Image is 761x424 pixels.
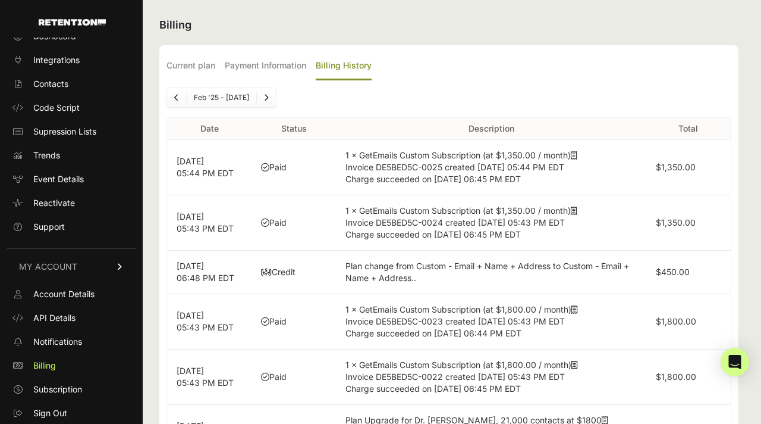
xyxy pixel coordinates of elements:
a: Code Script [7,98,136,117]
th: Description [336,118,646,140]
a: Subscription [7,380,136,399]
td: 1 × GetEmails Custom Subscription (at $1,800.00 / month) [336,350,646,405]
span: Event Details [33,173,84,185]
label: Payment Information [225,52,306,80]
a: Integrations [7,51,136,70]
span: Charge succeeded on [DATE] 06:45 PM EDT [345,229,521,239]
label: Billing History [316,52,372,80]
span: Charge succeeded on [DATE] 06:45 PM EDT [345,174,521,184]
span: Invoice DE5BED5C-0024 created [DATE] 05:43 PM EDT [345,217,565,227]
span: Invoice DE5BED5C-0023 created [DATE] 05:43 PM EDT [345,316,565,326]
p: [DATE] 06:48 PM EDT [177,260,242,284]
label: $1,800.00 [656,372,696,382]
span: MY ACCOUNT [19,261,77,273]
span: Invoice DE5BED5C-0022 created [DATE] 05:43 PM EDT [345,372,565,382]
p: [DATE] 05:44 PM EDT [177,155,242,179]
span: Charge succeeded on [DATE] 06:45 PM EDT [345,384,521,394]
a: MY ACCOUNT [7,248,136,285]
span: Supression Lists [33,126,96,138]
span: Invoice DE5BED5C-0025 created [DATE] 05:44 PM EDT [345,162,564,172]
a: Account Details [7,285,136,304]
td: Paid [251,195,336,251]
td: 1 × GetEmails Custom Subscription (at $1,800.00 / month) [336,294,646,350]
span: API Details [33,312,76,324]
a: Supression Lists [7,122,136,141]
span: Billing [33,360,56,372]
span: Support [33,221,65,233]
a: Notifications [7,332,136,351]
td: Paid [251,350,336,405]
div: Open Intercom Messenger [721,348,749,376]
h2: Billing [159,17,738,33]
td: 1 × GetEmails Custom Subscription (at $1,350.00 / month) [336,195,646,251]
p: [DATE] 05:43 PM EDT [177,365,242,389]
td: Credit [251,251,336,294]
td: 1 × GetEmails Custom Subscription (at $1,350.00 / month) [336,140,646,195]
a: Reactivate [7,194,136,213]
span: Charge succeeded on [DATE] 06:44 PM EDT [345,328,521,338]
a: API Details [7,308,136,328]
span: Code Script [33,102,80,114]
label: $1,350.00 [656,217,696,227]
th: Total [646,118,731,140]
td: Plan change from Custom - Email + Name + Address to Custom - Email + Name + Address.. [336,251,646,294]
a: Previous [167,88,186,107]
a: Billing [7,356,136,375]
label: $1,800.00 [656,316,696,326]
li: Feb '25 - [DATE] [186,93,256,102]
a: Contacts [7,74,136,93]
label: $1,350.00 [656,162,696,172]
th: Date [167,118,251,140]
th: Status [251,118,336,140]
span: Reactivate [33,197,75,209]
p: [DATE] 05:43 PM EDT [177,211,242,235]
a: Sign Out [7,404,136,423]
label: $450.00 [656,267,690,277]
span: Subscription [33,384,82,395]
span: Integrations [33,54,80,66]
label: Current plan [166,52,215,80]
a: Next [257,88,276,107]
td: Paid [251,294,336,350]
img: Retention.com [39,19,106,26]
td: Paid [251,140,336,195]
p: [DATE] 05:43 PM EDT [177,310,242,333]
a: Support [7,217,136,236]
span: Notifications [33,336,82,348]
a: Trends [7,146,136,165]
span: Contacts [33,78,68,90]
span: Trends [33,149,60,161]
a: Event Details [7,170,136,189]
span: Sign Out [33,407,67,419]
span: Account Details [33,288,95,300]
